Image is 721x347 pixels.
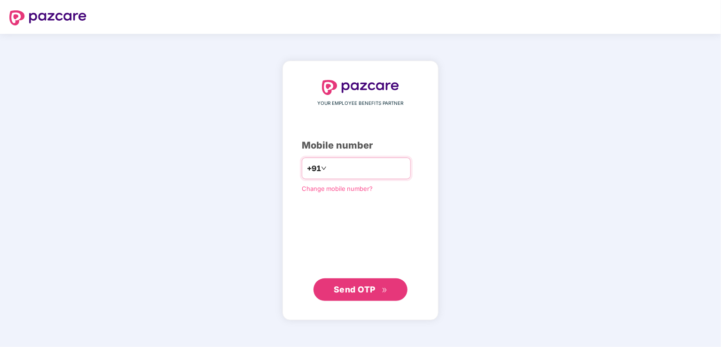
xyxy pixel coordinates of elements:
[9,10,86,25] img: logo
[313,278,408,301] button: Send OTPdouble-right
[302,138,419,153] div: Mobile number
[307,163,321,174] span: +91
[318,100,404,107] span: YOUR EMPLOYEE BENEFITS PARTNER
[321,166,327,171] span: down
[322,80,399,95] img: logo
[334,284,376,294] span: Send OTP
[382,287,388,293] span: double-right
[302,185,373,192] a: Change mobile number?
